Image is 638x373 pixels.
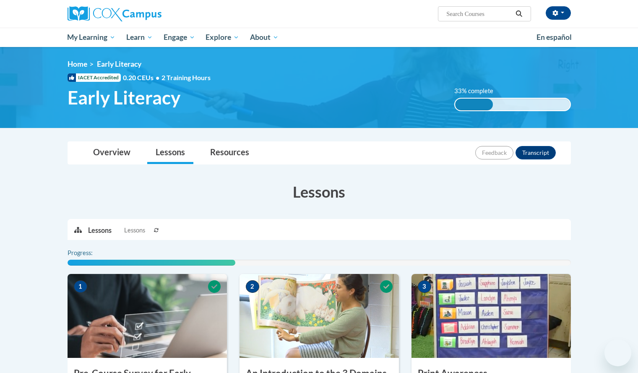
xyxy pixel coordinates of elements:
[240,274,399,358] img: Course Image
[246,280,259,293] span: 2
[68,6,227,21] a: Cox Campus
[475,146,513,159] button: Feedback
[68,6,161,21] img: Cox Campus
[250,32,279,42] span: About
[55,28,583,47] div: Main menu
[68,86,180,109] span: Early Literacy
[531,29,577,46] a: En español
[74,280,87,293] span: 1
[455,99,493,110] div: 33% complete
[126,32,153,42] span: Learn
[206,32,239,42] span: Explore
[516,146,556,159] button: Transcript
[68,73,121,82] span: IACET Accredited
[161,73,211,81] span: 2 Training Hours
[202,142,258,164] a: Resources
[85,142,139,164] a: Overview
[121,28,158,47] a: Learn
[418,280,431,293] span: 3
[123,73,161,82] span: 0.20 CEUs
[158,28,201,47] a: Engage
[88,226,112,235] p: Lessons
[156,73,159,81] span: •
[245,28,284,47] a: About
[97,60,141,68] span: Early Literacy
[445,9,513,19] input: Search Courses
[124,226,145,235] span: Lessons
[513,9,525,19] button: Search
[536,33,572,42] span: En español
[68,181,571,202] h3: Lessons
[68,274,227,358] img: Course Image
[411,274,571,358] img: Course Image
[200,28,245,47] a: Explore
[454,86,503,96] label: 33% complete
[67,32,115,42] span: My Learning
[147,142,193,164] a: Lessons
[546,6,571,20] button: Account Settings
[604,339,631,366] iframe: Button to launch messaging window
[62,28,121,47] a: My Learning
[68,248,116,258] label: Progress:
[164,32,195,42] span: Engage
[68,60,87,68] a: Home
